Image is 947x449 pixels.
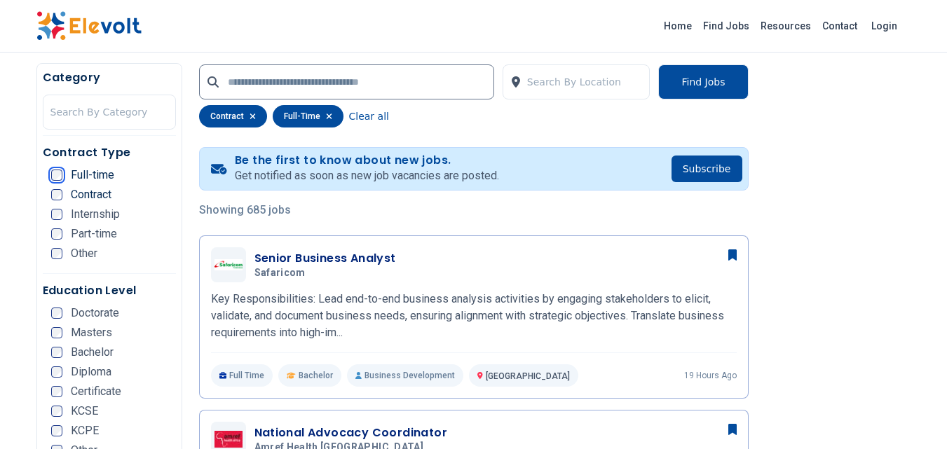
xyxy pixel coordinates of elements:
[254,424,448,441] h3: National Advocacy Coordinator
[486,371,570,381] span: [GEOGRAPHIC_DATA]
[349,105,389,127] button: Clear all
[672,156,742,182] button: Subscribe
[71,209,120,220] span: Internship
[71,170,114,181] span: Full-time
[51,170,62,181] input: Full-time
[299,370,333,381] span: Bachelor
[71,248,97,259] span: Other
[658,15,697,37] a: Home
[51,248,62,259] input: Other
[71,228,117,240] span: Part-time
[235,153,499,167] h4: Be the first to know about new jobs.
[235,167,499,184] p: Get notified as soon as new job vacancies are posted.
[43,69,176,86] h5: Category
[71,189,111,200] span: Contract
[71,386,121,397] span: Certificate
[71,308,119,319] span: Doctorate
[877,382,947,449] iframe: Chat Widget
[36,11,142,41] img: Elevolt
[755,15,817,37] a: Resources
[51,209,62,220] input: Internship
[51,327,62,338] input: Masters
[817,15,863,37] a: Contact
[51,425,62,436] input: KCPE
[51,347,62,358] input: Bachelor
[211,247,737,387] a: SafaricomSenior Business AnalystSafaricomKey Responsibilities: Lead end-to-end business analysis ...
[211,364,273,387] p: Full Time
[199,105,267,127] div: contract
[254,250,396,267] h3: Senior Business Analyst
[51,366,62,378] input: Diploma
[71,406,98,417] span: KCSE
[347,364,463,387] p: Business Development
[43,144,176,161] h5: Contract Type
[43,282,176,299] h5: Education Level
[51,189,62,200] input: Contract
[863,12,906,40] a: Login
[51,386,62,397] input: Certificate
[51,228,62,240] input: Part-time
[51,406,62,417] input: KCSE
[51,308,62,319] input: Doctorate
[199,202,749,219] p: Showing 685 jobs
[71,327,112,338] span: Masters
[214,431,243,447] img: Amref Health Africa
[697,15,755,37] a: Find Jobs
[71,425,99,436] span: KCPE
[684,370,737,381] p: 19 hours ago
[211,291,737,341] p: Key Responsibilities: Lead end-to-end business analysis activities by engaging stakeholders to el...
[254,267,306,279] span: Safaricom
[214,259,243,270] img: Safaricom
[658,64,748,99] button: Find Jobs
[71,347,114,358] span: Bachelor
[273,105,343,127] div: full-time
[71,366,111,378] span: Diploma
